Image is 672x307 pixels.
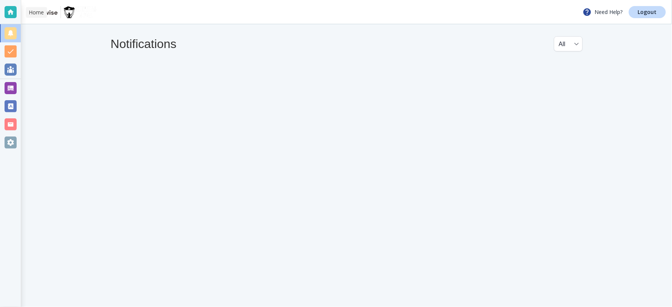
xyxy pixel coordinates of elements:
p: Logout [638,9,657,15]
div: All [559,37,578,51]
p: Need Help? [583,8,623,17]
img: Exceptional Movers, LLC. [64,6,97,18]
a: Logout [629,6,666,18]
p: Home [29,9,44,16]
h4: Notifications [111,37,177,51]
